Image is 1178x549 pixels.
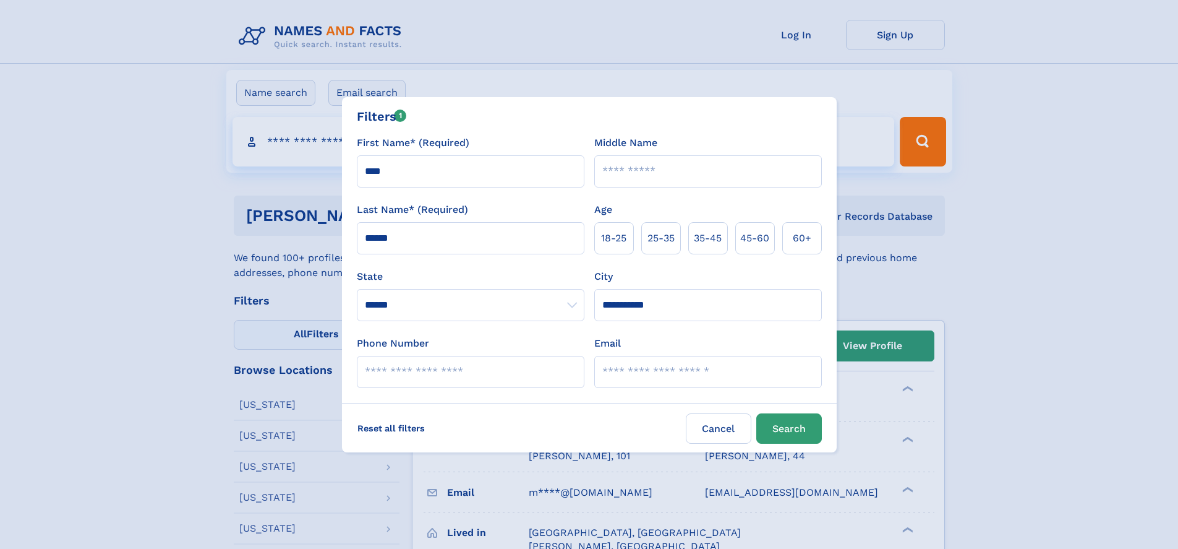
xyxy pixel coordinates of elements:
div: Filters [357,107,407,126]
label: Last Name* (Required) [357,202,468,217]
label: Reset all filters [349,413,433,443]
span: 60+ [793,231,811,246]
label: First Name* (Required) [357,136,469,150]
span: 18‑25 [601,231,626,246]
label: Middle Name [594,136,657,150]
button: Search [756,413,822,444]
span: 35‑45 [694,231,722,246]
span: 45‑60 [740,231,769,246]
label: Email [594,336,621,351]
label: Cancel [686,413,751,444]
label: State [357,269,584,284]
label: Phone Number [357,336,429,351]
label: City [594,269,613,284]
label: Age [594,202,612,217]
span: 25‑35 [647,231,675,246]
